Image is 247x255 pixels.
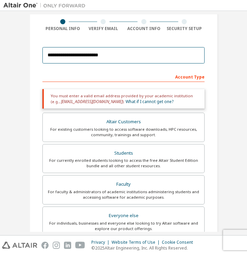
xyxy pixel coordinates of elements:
[47,158,200,169] div: For currently enrolled students looking to access the free Altair Student Edition bundle and all ...
[47,211,200,221] div: Everyone else
[42,26,83,31] div: Personal Info
[47,117,200,127] div: Altair Customers
[47,189,200,200] div: For faculty & administrators of academic institutions administering students and accessing softwa...
[42,71,205,82] div: Account Type
[112,240,162,245] div: Website Terms of Use
[91,245,197,251] p: © 2025 Altair Engineering, Inc. All Rights Reserved.
[123,26,164,31] div: Account Info
[91,240,112,245] div: Privacy
[47,127,200,138] div: For existing customers looking to access software downloads, HPC resources, community, trainings ...
[53,242,60,249] img: instagram.svg
[41,242,49,249] img: facebook.svg
[2,242,37,249] img: altair_logo.svg
[47,180,200,189] div: Faculty
[61,99,122,104] span: [EMAIL_ADDRESS][DOMAIN_NAME]
[83,26,124,31] div: Verify Email
[162,240,197,245] div: Cookie Consent
[47,148,200,158] div: Students
[126,99,173,104] a: What if I cannot get one?
[3,2,89,9] img: Altair One
[47,221,200,231] div: For individuals, businesses and everyone else looking to try Altair software and explore our prod...
[64,242,71,249] img: linkedin.svg
[75,242,85,249] img: youtube.svg
[42,89,205,109] div: You must enter a valid email address provided by your academic institution (e.g., ).
[164,26,205,31] div: Security Setup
